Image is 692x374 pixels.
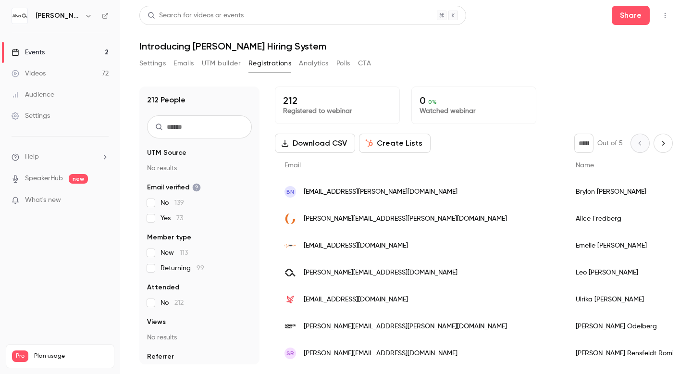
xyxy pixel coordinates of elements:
div: Leo [PERSON_NAME] [566,259,687,286]
span: 0 % [428,99,437,105]
span: [EMAIL_ADDRESS][DOMAIN_NAME] [304,241,408,251]
span: Name [576,162,594,169]
h1: Introducing [PERSON_NAME] Hiring System [139,40,673,52]
button: Next page [654,134,673,153]
p: No results [147,333,252,342]
img: alvalabs.io [284,267,296,278]
span: Pro [12,350,28,362]
p: 212 [283,95,392,106]
img: Alva Labs [12,8,27,24]
button: Polls [336,56,350,71]
span: What's new [25,195,61,205]
button: Registrations [248,56,291,71]
span: Yes [161,213,183,223]
button: Analytics [299,56,329,71]
img: falcksverige.se [284,294,296,305]
div: Settings [12,111,50,121]
button: Settings [139,56,166,71]
button: Create Lists [359,134,431,153]
span: [EMAIL_ADDRESS][DOMAIN_NAME] [304,295,408,305]
span: SR [286,349,294,358]
span: New [161,248,188,258]
span: Views [147,317,166,327]
p: Watched webinar [420,106,528,116]
div: Brylon [PERSON_NAME] [566,178,687,205]
div: Ulrika [PERSON_NAME] [566,286,687,313]
button: Download CSV [275,134,355,153]
div: Alice Fredberg [566,205,687,232]
span: new [69,174,88,184]
span: [EMAIL_ADDRESS][PERSON_NAME][DOMAIN_NAME] [304,187,457,197]
a: SpeakerHub [25,174,63,184]
p: No results [147,163,252,173]
span: No [161,198,184,208]
h6: [PERSON_NAME] Labs [36,11,81,21]
img: grooo.com [284,213,296,224]
span: Email [284,162,301,169]
span: Email verified [147,183,201,192]
p: Out of 5 [597,138,623,148]
div: [PERSON_NAME] Odelberg [566,313,687,340]
div: Events [12,48,45,57]
div: Search for videos or events [148,11,244,21]
span: 212 [174,299,184,306]
span: UTM Source [147,148,186,158]
p: Registered to webinar [283,106,392,116]
button: UTM builder [202,56,241,71]
span: 139 [174,199,184,206]
p: 0 [420,95,528,106]
span: [PERSON_NAME][EMAIL_ADDRESS][PERSON_NAME][DOMAIN_NAME] [304,322,507,332]
div: Emelie [PERSON_NAME] [566,232,687,259]
span: Help [25,152,39,162]
h1: 212 People [147,94,185,106]
span: [PERSON_NAME][EMAIL_ADDRESS][PERSON_NAME][DOMAIN_NAME] [304,214,507,224]
button: Emails [173,56,194,71]
img: refapp.se [284,240,296,251]
button: Share [612,6,650,25]
span: BN [286,187,294,196]
span: No [161,298,184,308]
span: Attended [147,283,179,292]
span: Member type [147,233,191,242]
div: Audience [12,90,54,100]
span: [PERSON_NAME][EMAIL_ADDRESS][DOMAIN_NAME] [304,268,457,278]
span: Referrer [147,352,174,362]
span: Plan usage [34,352,108,360]
span: 113 [180,249,188,256]
span: [PERSON_NAME][EMAIL_ADDRESS][DOMAIN_NAME] [304,349,457,359]
span: Returning [161,263,204,273]
img: bonniernews.se [284,321,296,332]
div: [PERSON_NAME] Rensfeldt Romin [566,340,687,367]
button: CTA [358,56,371,71]
span: 73 [176,215,183,222]
div: Videos [12,69,46,78]
li: help-dropdown-opener [12,152,109,162]
span: 99 [197,265,204,272]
